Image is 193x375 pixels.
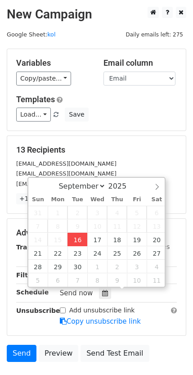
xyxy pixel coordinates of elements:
[67,260,87,273] span: September 30, 2025
[107,246,127,260] span: September 25, 2025
[87,273,107,287] span: October 8, 2025
[147,206,166,219] span: September 6, 2025
[103,58,177,68] h5: Email column
[67,233,87,246] span: September 16, 2025
[107,233,127,246] span: September 18, 2025
[60,289,93,297] span: Send now
[48,219,67,233] span: September 8, 2025
[127,206,147,219] span: September 5, 2025
[16,160,117,167] small: [EMAIL_ADDRESS][DOMAIN_NAME]
[7,31,55,38] small: Google Sheet:
[16,228,177,238] h5: Advanced
[48,273,67,287] span: October 6, 2025
[16,307,60,314] strong: Unsubscribe
[87,260,107,273] span: October 1, 2025
[16,72,71,86] a: Copy/paste...
[28,246,48,260] span: September 21, 2025
[107,197,127,203] span: Thu
[127,246,147,260] span: September 26, 2025
[16,271,39,279] strong: Filters
[16,289,49,296] strong: Schedule
[147,260,166,273] span: October 4, 2025
[147,219,166,233] span: September 13, 2025
[28,197,48,203] span: Sun
[107,219,127,233] span: September 11, 2025
[28,219,48,233] span: September 7, 2025
[28,206,48,219] span: August 31, 2025
[107,260,127,273] span: October 2, 2025
[107,273,127,287] span: October 9, 2025
[87,219,107,233] span: September 10, 2025
[48,206,67,219] span: September 1, 2025
[122,31,186,38] a: Daily emails left: 275
[28,233,48,246] span: September 14, 2025
[87,206,107,219] span: September 3, 2025
[39,345,78,362] a: Preview
[16,170,117,177] small: [EMAIL_ADDRESS][DOMAIN_NAME]
[106,182,138,190] input: Year
[60,317,141,325] a: Copy unsubscribe link
[122,30,186,40] span: Daily emails left: 275
[127,219,147,233] span: September 12, 2025
[47,31,55,38] a: kol
[148,332,193,375] iframe: Chat Widget
[16,193,54,204] a: +10 more
[48,260,67,273] span: September 29, 2025
[147,197,166,203] span: Sat
[16,58,90,68] h5: Variables
[87,246,107,260] span: September 24, 2025
[127,260,147,273] span: October 3, 2025
[16,95,55,104] a: Templates
[16,145,177,155] h5: 13 Recipients
[81,345,149,362] a: Send Test Email
[87,233,107,246] span: September 17, 2025
[16,181,117,187] small: [EMAIL_ADDRESS][DOMAIN_NAME]
[127,233,147,246] span: September 19, 2025
[7,7,186,22] h2: New Campaign
[7,345,36,362] a: Send
[65,108,88,122] button: Save
[148,332,193,375] div: 聊天小组件
[16,244,46,251] strong: Tracking
[48,246,67,260] span: September 22, 2025
[147,233,166,246] span: September 20, 2025
[147,246,166,260] span: September 27, 2025
[67,246,87,260] span: September 23, 2025
[67,206,87,219] span: September 2, 2025
[87,197,107,203] span: Wed
[127,273,147,287] span: October 10, 2025
[69,306,135,315] label: Add unsubscribe link
[28,273,48,287] span: October 5, 2025
[28,260,48,273] span: September 28, 2025
[67,273,87,287] span: October 7, 2025
[147,273,166,287] span: October 11, 2025
[16,108,51,122] a: Load...
[48,233,67,246] span: September 15, 2025
[127,197,147,203] span: Fri
[48,197,67,203] span: Mon
[107,206,127,219] span: September 4, 2025
[67,197,87,203] span: Tue
[67,219,87,233] span: September 9, 2025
